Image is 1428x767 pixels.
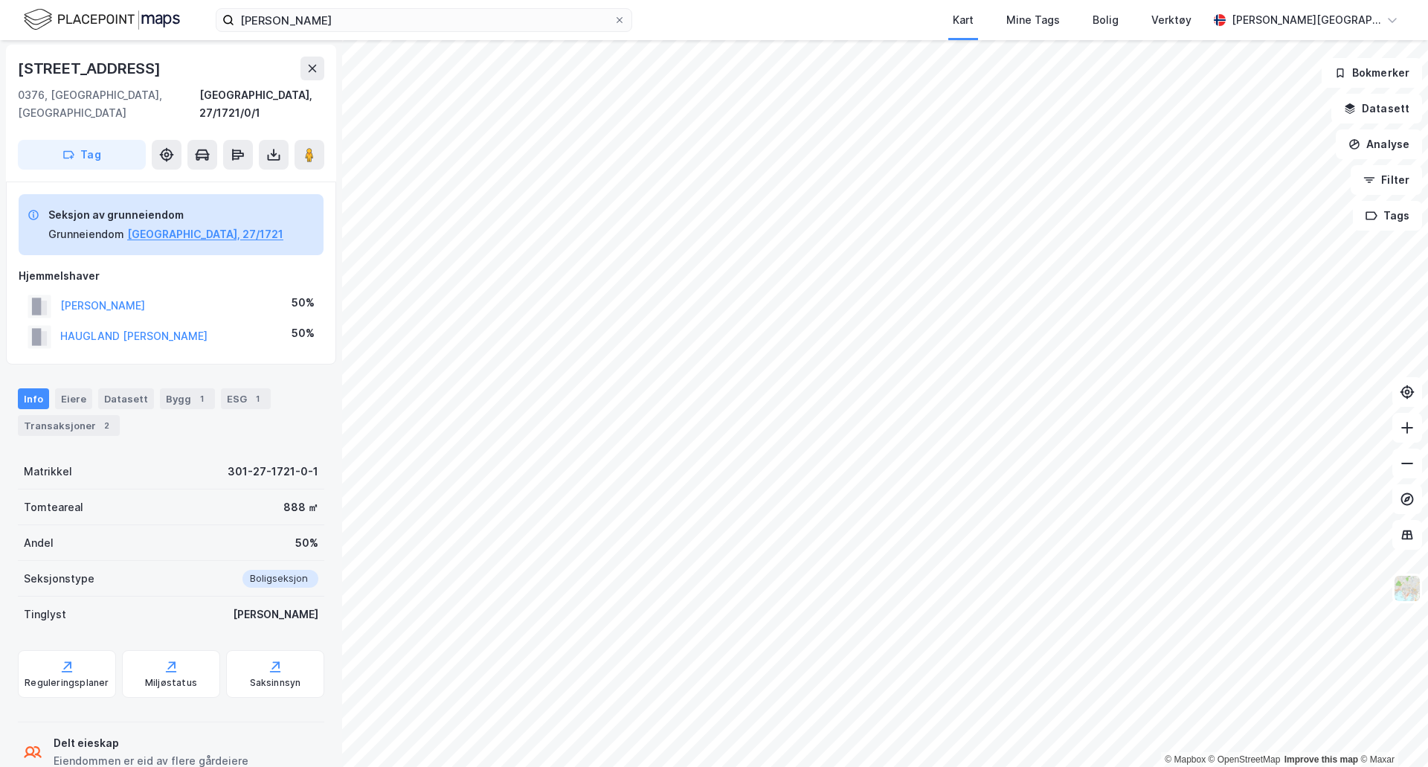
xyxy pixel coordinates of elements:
[18,415,120,436] div: Transaksjoner
[25,677,109,689] div: Reguleringsplaner
[1331,94,1422,123] button: Datasett
[292,294,315,312] div: 50%
[160,388,215,409] div: Bygg
[250,677,301,689] div: Saksinnsyn
[54,734,248,752] div: Delt eieskap
[250,391,265,406] div: 1
[18,86,199,122] div: 0376, [GEOGRAPHIC_DATA], [GEOGRAPHIC_DATA]
[18,57,164,80] div: [STREET_ADDRESS]
[1284,754,1358,765] a: Improve this map
[953,11,974,29] div: Kart
[234,9,614,31] input: Søk på adresse, matrikkel, gårdeiere, leietakere eller personer
[1006,11,1060,29] div: Mine Tags
[221,388,271,409] div: ESG
[292,324,315,342] div: 50%
[1165,754,1206,765] a: Mapbox
[1354,696,1428,767] iframe: Chat Widget
[18,140,146,170] button: Tag
[99,418,114,433] div: 2
[194,391,209,406] div: 1
[1353,201,1422,231] button: Tags
[24,498,83,516] div: Tomteareal
[1393,574,1421,603] img: Z
[1354,696,1428,767] div: Kontrollprogram for chat
[199,86,324,122] div: [GEOGRAPHIC_DATA], 27/1721/0/1
[1232,11,1380,29] div: [PERSON_NAME][GEOGRAPHIC_DATA]
[24,534,54,552] div: Andel
[48,206,283,224] div: Seksjon av grunneiendom
[127,225,283,243] button: [GEOGRAPHIC_DATA], 27/1721
[24,606,66,623] div: Tinglyst
[24,7,180,33] img: logo.f888ab2527a4732fd821a326f86c7f29.svg
[295,534,318,552] div: 50%
[233,606,318,623] div: [PERSON_NAME]
[1322,58,1422,88] button: Bokmerker
[283,498,318,516] div: 888 ㎡
[228,463,318,481] div: 301-27-1721-0-1
[1093,11,1119,29] div: Bolig
[145,677,197,689] div: Miljøstatus
[18,388,49,409] div: Info
[24,463,72,481] div: Matrikkel
[1151,11,1191,29] div: Verktøy
[24,570,94,588] div: Seksjonstype
[1209,754,1281,765] a: OpenStreetMap
[48,225,124,243] div: Grunneiendom
[19,267,324,285] div: Hjemmelshaver
[1336,129,1422,159] button: Analyse
[98,388,154,409] div: Datasett
[55,388,92,409] div: Eiere
[1351,165,1422,195] button: Filter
